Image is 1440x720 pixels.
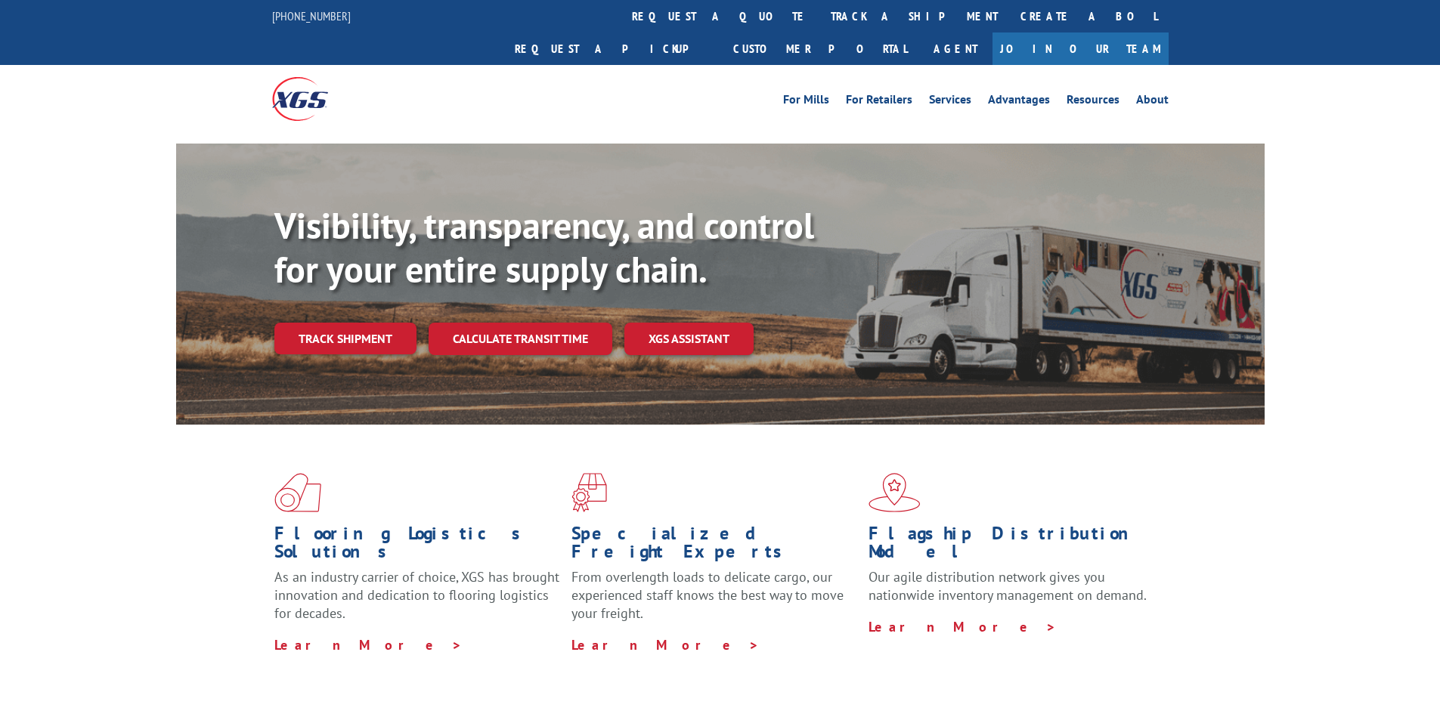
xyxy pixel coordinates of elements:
a: For Mills [783,94,829,110]
a: About [1136,94,1169,110]
a: Services [929,94,971,110]
img: xgs-icon-total-supply-chain-intelligence-red [274,473,321,512]
a: Learn More > [571,636,760,654]
span: Our agile distribution network gives you nationwide inventory management on demand. [869,568,1147,604]
span: As an industry carrier of choice, XGS has brought innovation and dedication to flooring logistics... [274,568,559,622]
h1: Flooring Logistics Solutions [274,524,560,568]
a: For Retailers [846,94,912,110]
a: Learn More > [869,618,1057,635]
a: Resources [1067,94,1119,110]
a: Track shipment [274,323,417,354]
a: Request a pickup [503,32,722,65]
p: From overlength loads to delicate cargo, our experienced staff knows the best way to move your fr... [571,568,857,635]
a: XGS ASSISTANT [624,323,754,355]
a: Learn More > [274,636,463,654]
h1: Flagship Distribution Model [869,524,1154,568]
a: Agent [918,32,993,65]
a: Calculate transit time [429,323,612,355]
b: Visibility, transparency, and control for your entire supply chain. [274,202,814,292]
a: Join Our Team [993,32,1169,65]
a: Advantages [988,94,1050,110]
a: [PHONE_NUMBER] [272,8,351,23]
h1: Specialized Freight Experts [571,524,857,568]
img: xgs-icon-focused-on-flooring-red [571,473,607,512]
a: Customer Portal [722,32,918,65]
img: xgs-icon-flagship-distribution-model-red [869,473,921,512]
